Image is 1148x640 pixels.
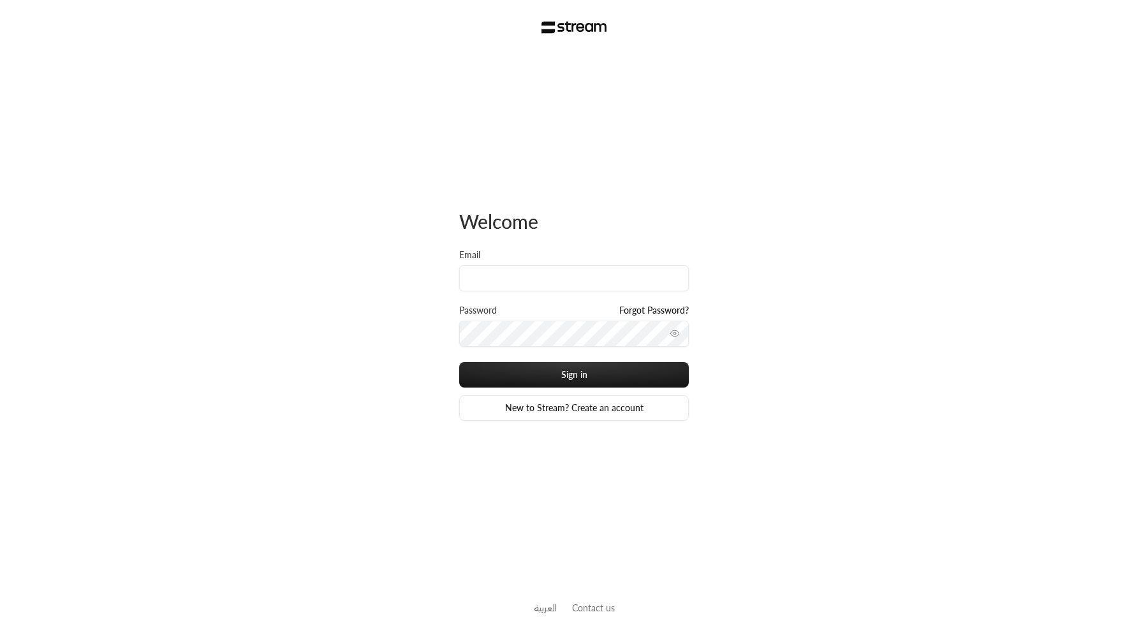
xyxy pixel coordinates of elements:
label: Password [459,304,497,317]
a: Contact us [572,602,615,613]
img: Stream Logo [541,21,607,34]
span: Welcome [459,210,538,233]
a: Forgot Password? [619,304,689,317]
label: Email [459,249,480,261]
button: toggle password visibility [665,323,685,344]
button: Sign in [459,362,689,388]
a: العربية [534,596,557,620]
button: Contact us [572,601,615,615]
a: New to Stream? Create an account [459,395,689,421]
